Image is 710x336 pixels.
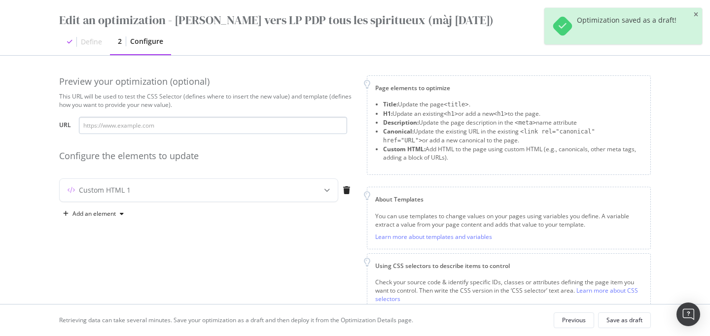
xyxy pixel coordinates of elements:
[562,316,586,324] div: Previous
[494,110,508,117] span: <h1>
[375,212,642,229] div: You can use templates to change values on your pages using variables you define. A variable extra...
[59,206,128,222] button: Add an element
[59,150,355,163] div: Configure the elements to update
[515,119,536,126] span: <meta>
[79,117,347,134] input: https://www.example.com
[59,75,355,88] div: Preview your optimization (optional)
[59,12,494,29] div: Edit an optimization - [PERSON_NAME] vers LP PDP tous les spiritueux (màj [DATE])
[130,36,163,46] div: Configure
[72,211,116,217] div: Add an element
[444,110,458,117] span: <h1>
[383,109,642,118] li: Update an existing or add a new to the page.
[383,118,642,127] li: Update the page description in the name attribute
[383,145,642,162] li: Add HTML to the page using custom HTML (e.g., canonicals, other meta tags, adding a block of URLs).
[375,233,492,241] a: Learn more about templates and variables
[375,195,642,203] div: About Templates
[606,316,642,324] div: Save as draft
[59,92,355,109] div: This URL will be used to test the CSS Selector (defines where to insert the new value) and templa...
[375,286,638,303] a: Learn more about CSS selectors
[81,37,102,47] div: Define
[383,100,398,108] strong: Title:
[383,127,414,135] strong: Canonical:
[383,128,595,144] span: <link rel="canonical" href="URL">
[79,185,131,195] div: Custom HTML 1
[59,121,71,132] label: URL
[694,12,698,18] div: close toast
[383,100,642,109] li: Update the page .
[383,118,419,127] strong: Description:
[383,145,426,153] strong: Custom HTML:
[383,109,392,118] strong: H1:
[375,278,642,303] div: Check your source code & identify specific IDs, classes or attributes defining the page item you ...
[554,312,594,328] button: Previous
[383,127,642,145] li: Update the existing URL in the existing or add a new canonical to the page.
[375,84,642,92] div: Page elements to optimize
[577,16,676,36] div: Optimization saved as a draft!
[676,302,700,326] div: Open Intercom Messenger
[375,262,642,270] div: Using CSS selectors to describe items to control
[598,312,651,328] button: Save as draft
[59,316,413,324] div: Retrieving data can take several minutes. Save your optimization as a draft and then deploy it fr...
[118,36,122,46] div: 2
[444,101,469,108] span: <title>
